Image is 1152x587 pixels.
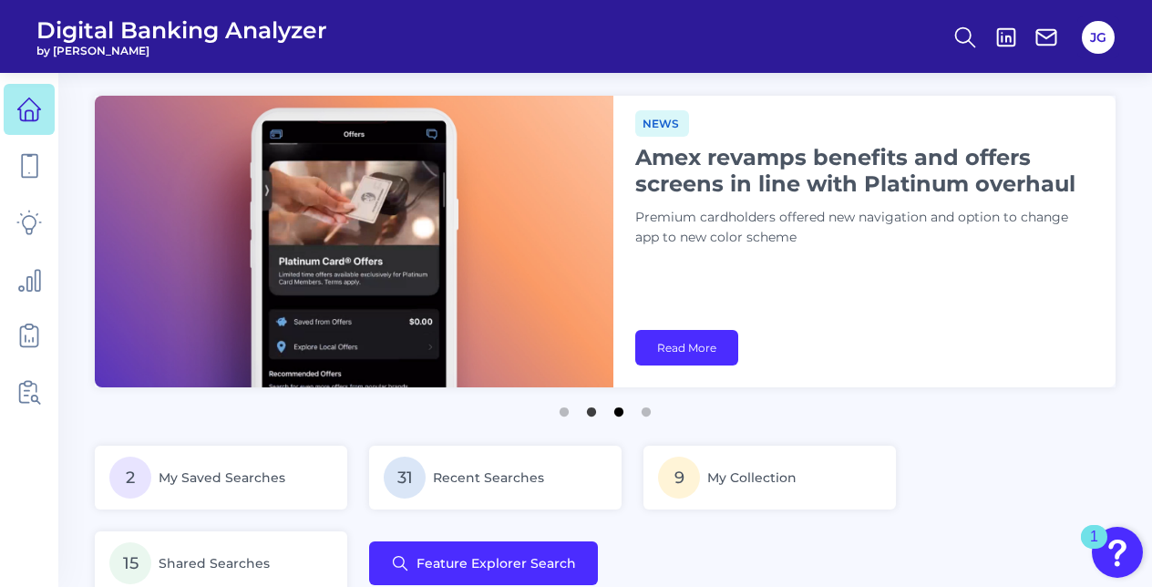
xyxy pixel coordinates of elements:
a: 31Recent Searches [369,446,622,510]
button: 1 [555,398,573,417]
a: 9My Collection [643,446,896,510]
span: 15 [109,542,151,584]
span: My Saved Searches [159,469,285,486]
div: 1 [1090,537,1098,561]
span: by [PERSON_NAME] [36,44,327,57]
button: Feature Explorer Search [369,541,598,585]
p: Premium cardholders offered new navigation and option to change app to new color scheme [635,208,1091,248]
button: Open Resource Center, 1 new notification [1092,527,1143,578]
span: My Collection [707,469,797,486]
h1: Amex revamps benefits and offers screens in line with Platinum overhaul [635,144,1091,197]
button: 2 [582,398,601,417]
span: 2 [109,457,151,499]
a: Read More [635,330,738,366]
img: bannerImg [95,96,613,387]
button: JG [1082,21,1115,54]
span: 31 [384,457,426,499]
span: Shared Searches [159,555,270,572]
span: Digital Banking Analyzer [36,16,327,44]
a: News [635,114,689,131]
span: 9 [658,457,700,499]
span: Recent Searches [433,469,544,486]
button: 4 [637,398,655,417]
button: 3 [610,398,628,417]
span: News [635,110,689,137]
a: 2My Saved Searches [95,446,347,510]
span: Feature Explorer Search [417,556,576,571]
